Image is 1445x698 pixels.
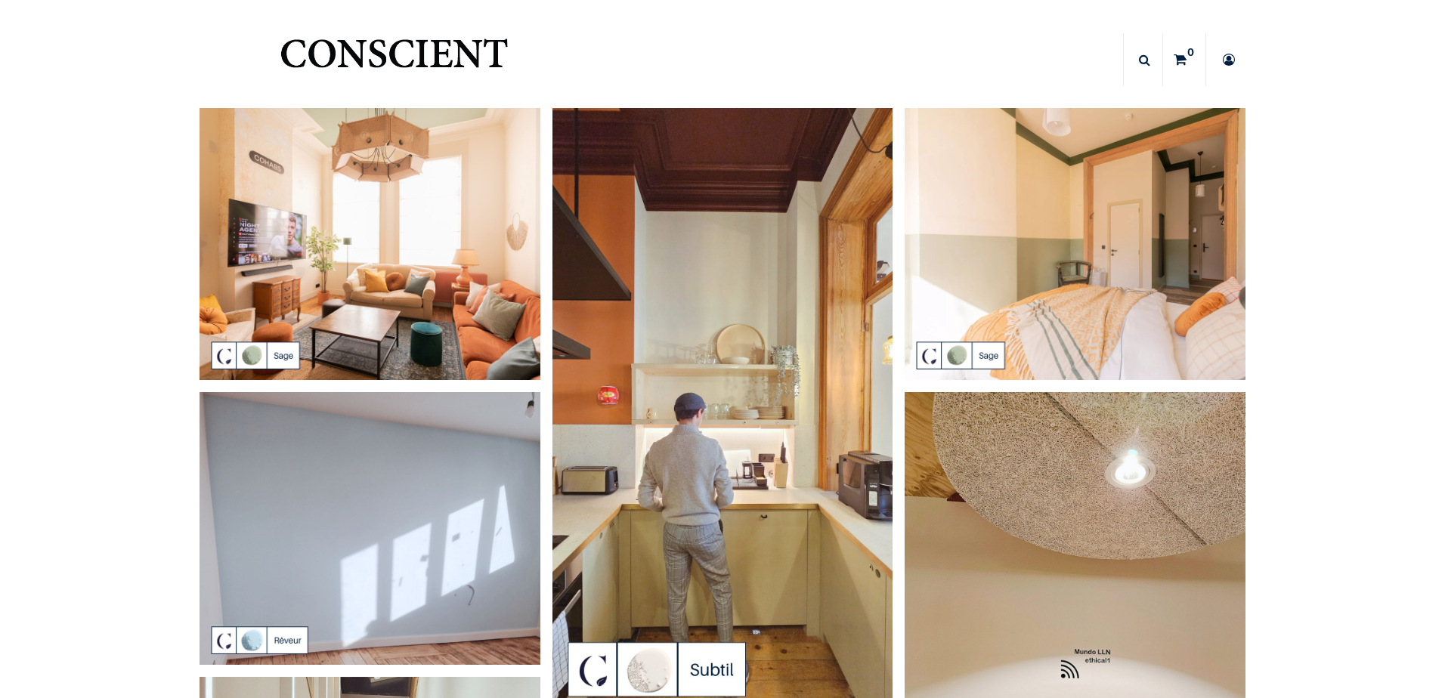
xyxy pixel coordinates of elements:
img: peinture bleu clair [200,392,540,665]
a: 0 [1163,33,1205,86]
sup: 0 [1184,45,1198,60]
img: Conscient [277,30,511,90]
a: Logo of Conscient [277,30,511,90]
img: peinture vert sauge [905,108,1245,381]
img: peinture vert sauge [200,108,540,381]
